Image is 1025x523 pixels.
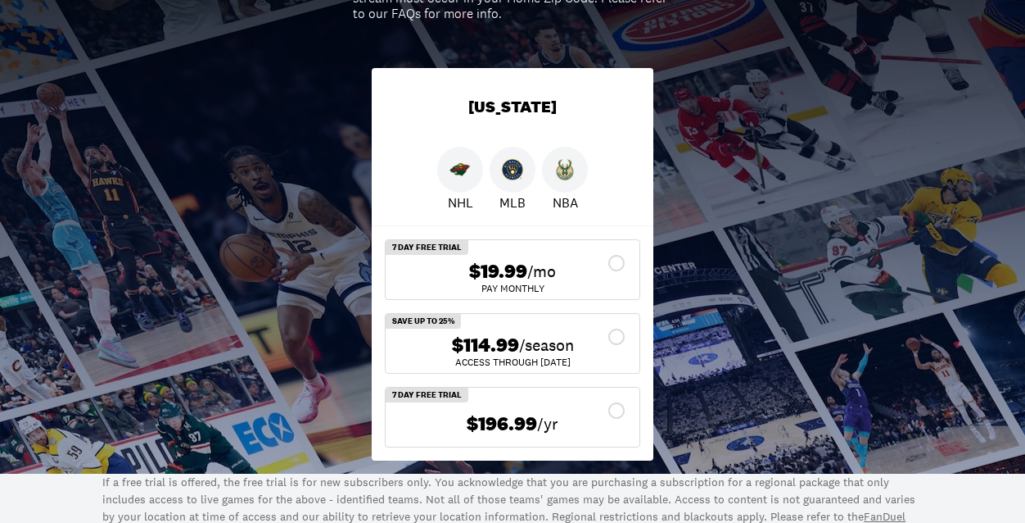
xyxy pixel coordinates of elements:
[372,68,653,147] div: [US_STATE]
[452,334,519,357] span: $114.99
[469,260,527,284] span: $19.99
[448,193,473,212] p: NHL
[386,240,468,255] div: 7 Day Free Trial
[554,159,576,180] img: Bucks
[399,357,626,367] div: ACCESS THROUGH [DATE]
[399,284,626,293] div: Pay Monthly
[537,412,558,435] span: /yr
[527,260,556,283] span: /mo
[386,388,468,402] div: 7 Day Free Trial
[449,159,471,180] img: Wild
[519,334,574,357] span: /season
[467,412,537,436] span: $196.99
[553,193,578,212] p: NBA
[386,314,461,329] div: SAVE UP TO 25%
[499,193,526,212] p: MLB
[502,159,523,180] img: Brewers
